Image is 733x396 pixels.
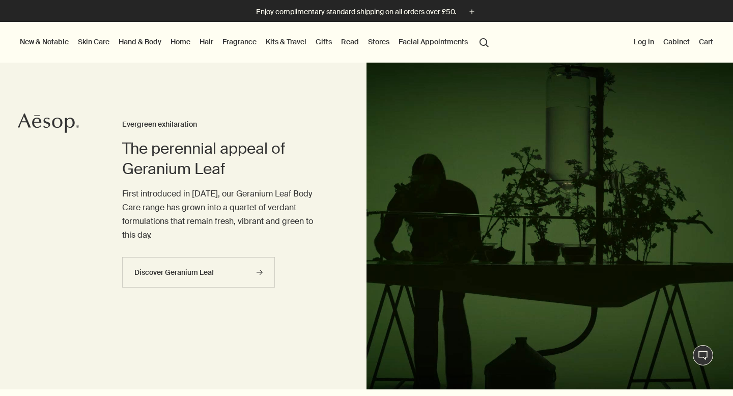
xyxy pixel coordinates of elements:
[297,136,333,144] a: More information about your privacy, opens in a new tab
[76,35,111,48] a: Skin Care
[168,35,192,48] a: Home
[205,60,505,75] h2: Enhance Your Experience!
[314,35,334,48] a: Gifts
[122,257,275,288] a: Discover Geranium Leaf
[452,157,520,179] button: Allow All
[122,138,326,179] h2: The perennial appeal of Geranium Leaf
[661,35,692,48] a: Cabinet
[475,32,493,51] button: Open search
[18,35,71,48] button: New & Notable
[18,22,493,63] nav: primary
[397,35,470,48] a: Facial Appointments
[366,35,391,48] button: Stores
[122,119,326,131] h3: Evergreen exhilaration
[632,22,715,63] nav: supplementary
[122,187,326,242] p: First introduced in [DATE], our Geranium Leaf Body Care range has grown into a quartet of verdant...
[18,113,79,136] a: Aesop
[220,75,520,145] div: Your privacy is important to us so we want to be clear on what information is collected when you ...
[198,35,215,48] a: Hair
[339,35,361,48] a: Read
[256,6,477,18] button: Enjoy complimentary standard shipping on all orders over £50.
[18,113,79,133] svg: Aesop
[697,35,715,48] button: Cart
[205,40,535,196] div: Enhance Your Experience!
[220,35,259,48] a: Fragrance
[376,157,444,179] button: Reject All
[117,35,163,48] a: Hand & Body
[693,345,713,365] button: Live Assistance
[264,35,308,48] a: Kits & Travel
[632,35,656,48] button: Log in
[220,157,289,178] button: Cookies Settings, Opens the preference center dialog
[256,7,456,17] p: Enjoy complimentary standard shipping on all orders over £50.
